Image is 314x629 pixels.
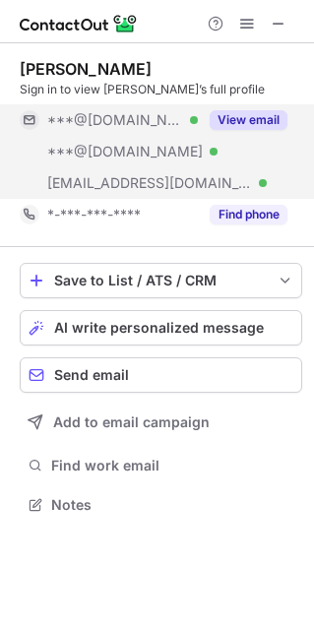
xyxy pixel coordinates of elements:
span: Send email [54,367,129,383]
span: ***@[DOMAIN_NAME] [47,143,203,160]
button: Notes [20,491,302,519]
span: ***@[DOMAIN_NAME] [47,111,183,129]
button: AI write personalized message [20,310,302,346]
span: [EMAIL_ADDRESS][DOMAIN_NAME] [47,174,252,192]
button: Add to email campaign [20,405,302,440]
div: Sign in to view [PERSON_NAME]’s full profile [20,81,302,98]
div: [PERSON_NAME] [20,59,152,79]
button: Reveal Button [210,205,287,224]
span: AI write personalized message [54,320,264,336]
span: Find work email [51,457,294,474]
button: Reveal Button [210,110,287,130]
button: Send email [20,357,302,393]
button: Find work email [20,452,302,479]
span: Notes [51,496,294,514]
button: save-profile-one-click [20,263,302,298]
img: ContactOut v5.3.10 [20,12,138,35]
span: Add to email campaign [53,414,210,430]
div: Save to List / ATS / CRM [54,273,268,288]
